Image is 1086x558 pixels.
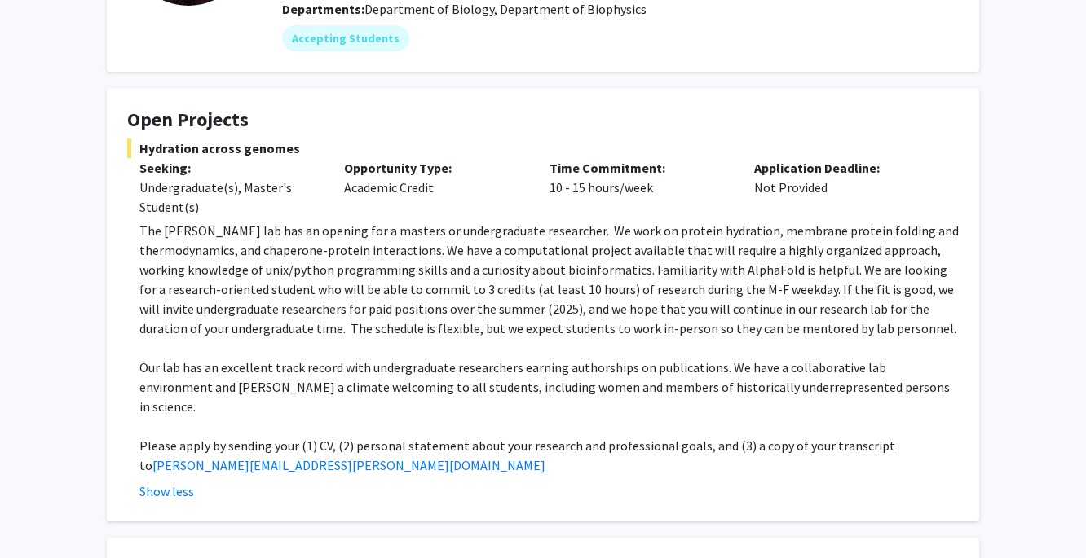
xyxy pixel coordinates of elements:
[139,358,959,416] p: Our lab has an excellent track record with undergraduate researchers earning authorships on publi...
[139,221,959,338] p: The [PERSON_NAME] lab has an opening for a masters or undergraduate researcher. We work on protei...
[550,158,730,178] p: Time Commitment:
[139,481,194,501] button: Show less
[282,25,409,51] mat-chip: Accepting Students
[332,158,536,217] div: Academic Credit
[152,457,545,473] a: [PERSON_NAME][EMAIL_ADDRESS][PERSON_NAME][DOMAIN_NAME]
[127,108,959,132] h4: Open Projects
[754,158,934,178] p: Application Deadline:
[139,178,320,217] div: Undergraduate(s), Master's Student(s)
[537,158,742,217] div: 10 - 15 hours/week
[742,158,947,217] div: Not Provided
[344,158,524,178] p: Opportunity Type:
[364,1,647,17] span: Department of Biology, Department of Biophysics
[12,485,69,546] iframe: Chat
[139,436,959,475] p: Please apply by sending your (1) CV, (2) personal statement about your research and professional ...
[282,1,364,17] b: Departments:
[139,158,320,178] p: Seeking:
[127,138,959,158] span: Hydration across genomes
